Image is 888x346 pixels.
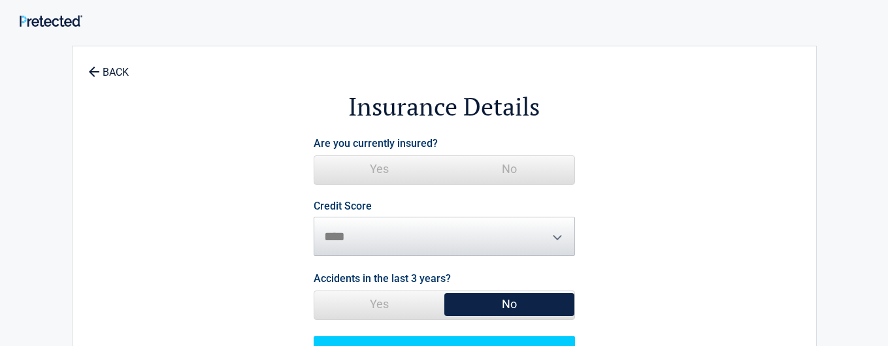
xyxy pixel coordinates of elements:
[144,90,744,123] h2: Insurance Details
[314,201,372,212] label: Credit Score
[86,55,131,78] a: BACK
[314,134,438,152] label: Are you currently insured?
[444,291,574,317] span: No
[444,156,574,182] span: No
[314,270,451,287] label: Accidents in the last 3 years?
[314,291,444,317] span: Yes
[314,156,444,182] span: Yes
[20,15,82,26] img: Main Logo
